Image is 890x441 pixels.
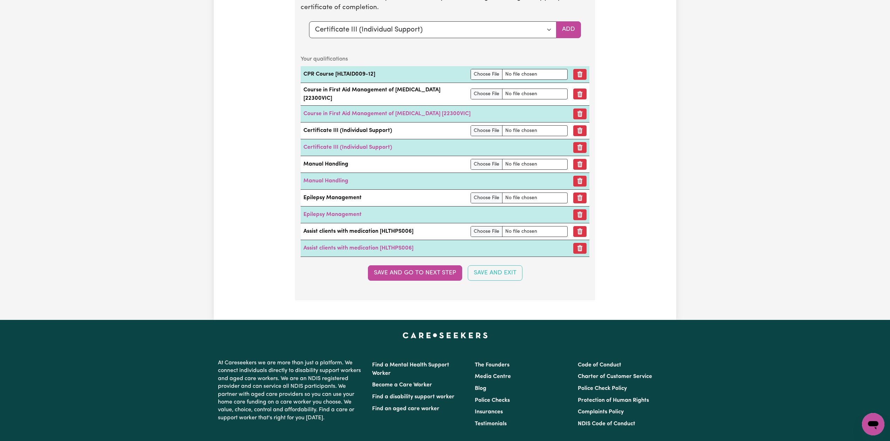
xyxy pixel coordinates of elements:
[301,156,468,173] td: Manual Handling
[573,69,587,80] button: Remove qualification
[301,66,468,83] td: CPR Course [HLTAID009-12]
[573,142,587,153] button: Remove certificate
[475,409,503,415] a: Insurances
[573,192,587,203] button: Remove qualification
[862,413,884,435] iframe: Button to launch messaging window
[301,52,589,66] caption: Your qualifications
[578,386,627,391] a: Police Check Policy
[578,398,649,403] a: Protection of Human Rights
[573,108,587,119] button: Remove certificate
[475,421,507,427] a: Testimonials
[301,122,468,139] td: Certificate III (Individual Support)
[303,178,348,184] a: Manual Handling
[301,223,468,240] td: Assist clients with medication [HLTHPS006]
[475,386,486,391] a: Blog
[475,362,509,368] a: The Founders
[573,243,587,254] button: Remove certificate
[372,406,439,412] a: Find an aged care worker
[475,374,511,379] a: Media Centre
[301,189,468,206] td: Epilepsy Management
[301,83,468,105] td: Course in First Aid Management of [MEDICAL_DATA] [22300VIC]
[475,398,510,403] a: Police Checks
[303,111,471,117] a: Course in First Aid Management of [MEDICAL_DATA] [22300VIC]
[578,409,624,415] a: Complaints Policy
[368,265,462,281] button: Save and go to next step
[372,382,432,388] a: Become a Care Worker
[303,245,413,251] a: Assist clients with medication [HLTHPS006]
[403,332,488,338] a: Careseekers home page
[303,212,362,217] a: Epilepsy Management
[573,209,587,220] button: Remove certificate
[573,125,587,136] button: Remove qualification
[578,374,652,379] a: Charter of Customer Service
[468,265,522,281] button: Save and Exit
[303,145,392,150] a: Certificate III (Individual Support)
[372,362,449,376] a: Find a Mental Health Support Worker
[573,226,587,237] button: Remove qualification
[573,159,587,170] button: Remove qualification
[578,362,621,368] a: Code of Conduct
[556,21,581,38] button: Add selected qualification
[573,176,587,187] button: Remove certificate
[218,356,364,425] p: At Careseekers we are more than just a platform. We connect individuals directly to disability su...
[578,421,635,427] a: NDIS Code of Conduct
[372,394,454,400] a: Find a disability support worker
[573,89,587,99] button: Remove qualification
